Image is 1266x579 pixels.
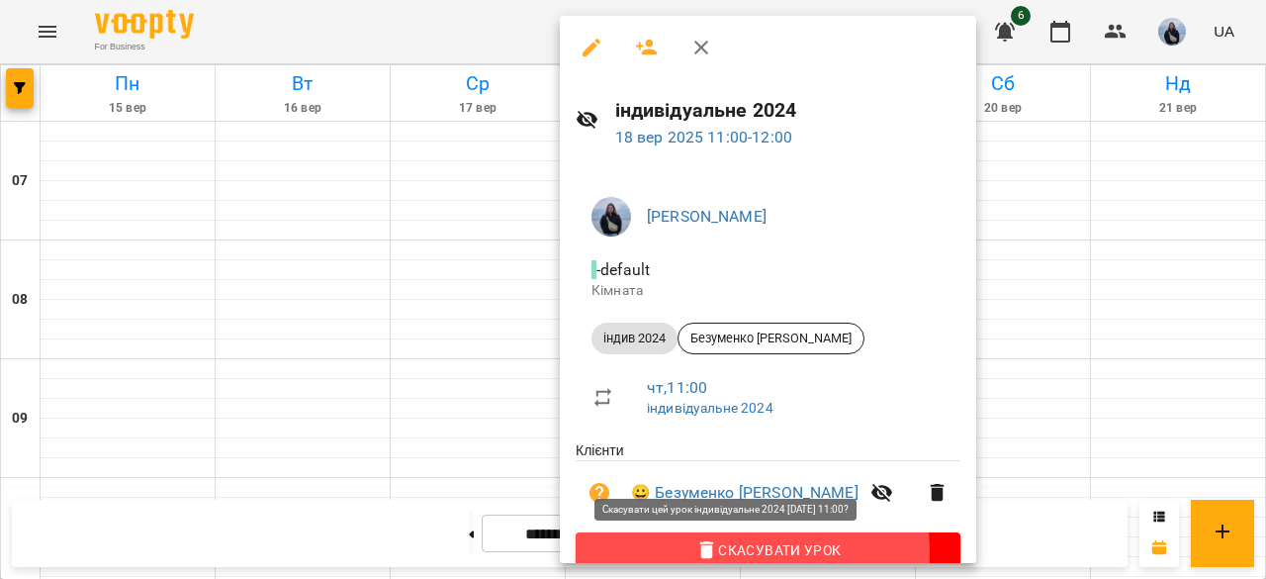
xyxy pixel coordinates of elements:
[591,538,945,562] span: Скасувати Урок
[576,440,960,532] ul: Клієнти
[647,378,707,397] a: чт , 11:00
[615,95,961,126] h6: індивідуальне 2024
[678,323,864,354] div: Безуменко [PERSON_NAME]
[576,469,623,517] button: Візит ще не сплачено. Додати оплату?
[647,400,773,416] a: індивідуальне 2024
[591,330,678,347] span: індив 2024
[647,207,767,226] a: [PERSON_NAME]
[591,281,945,301] p: Кімната
[631,481,859,505] a: 😀 Безуменко [PERSON_NAME]
[591,260,654,279] span: - default
[678,330,863,347] span: Безуменко [PERSON_NAME]
[576,532,960,568] button: Скасувати Урок
[591,197,631,237] img: d6b3f1bc716653d835aee6aa161dabbc.jpeg
[615,128,792,146] a: 18 вер 2025 11:00-12:00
